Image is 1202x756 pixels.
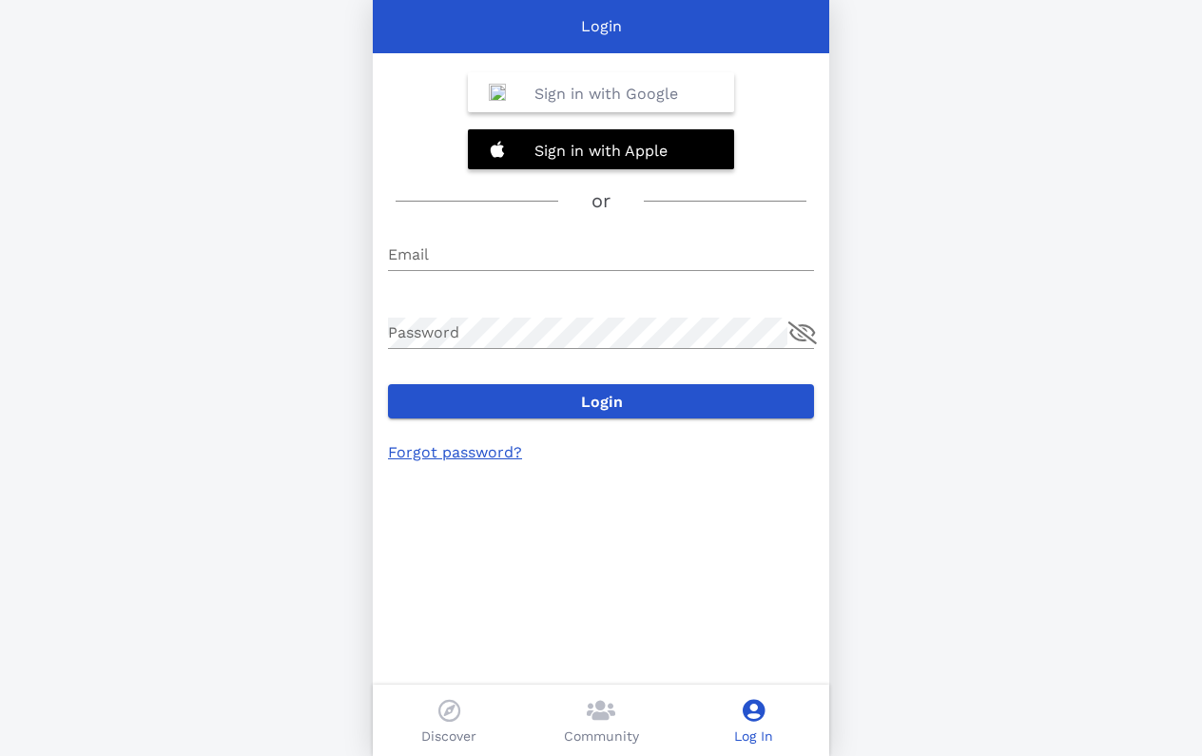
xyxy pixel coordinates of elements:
p: Community [564,727,639,746]
p: Discover [421,727,476,746]
img: 20201228132320%21Apple_logo_white.svg [489,141,506,158]
span: Login [403,393,799,411]
button: Login [388,384,814,418]
a: Forgot password? [388,443,522,461]
p: Login [581,15,622,38]
b: Sign in with Apple [534,142,668,160]
b: Sign in with Google [534,85,678,103]
button: append icon [788,321,817,344]
h3: or [591,186,611,216]
img: Google_%22G%22_Logo.svg [489,84,506,101]
p: Log In [734,727,773,746]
